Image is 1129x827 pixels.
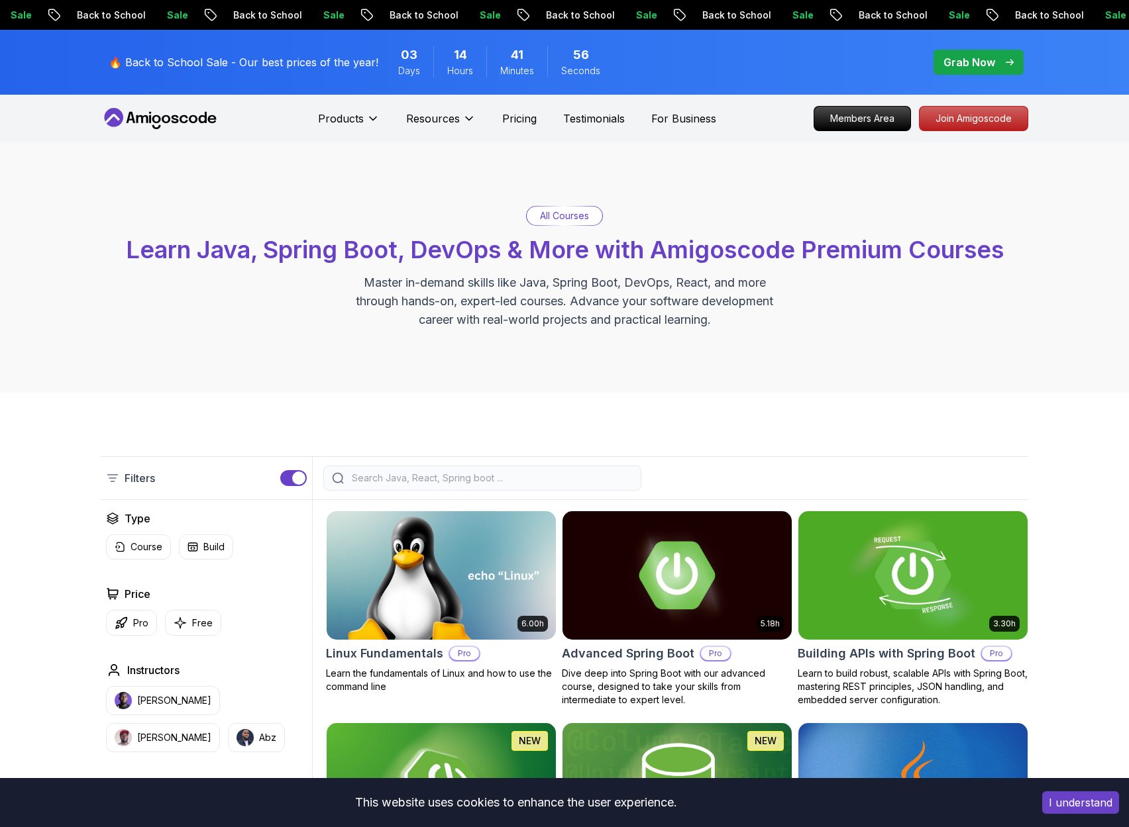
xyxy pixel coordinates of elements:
div: This website uses cookies to enhance the user experience. [10,788,1022,817]
h2: Building APIs with Spring Boot [798,644,975,663]
p: Back to School [305,9,396,22]
a: Advanced Spring Boot card5.18hAdvanced Spring BootProDive deep into Spring Boot with our advanced... [562,511,792,706]
span: 41 Minutes [511,46,523,64]
p: Dive deep into Spring Boot with our advanced course, designed to take your skills from intermedia... [562,667,792,706]
p: 6.00h [521,618,544,629]
p: 3.30h [993,618,1016,629]
h2: Instructors [127,662,180,678]
span: Minutes [500,64,534,77]
img: Linux Fundamentals card [327,511,556,640]
button: instructor img[PERSON_NAME] [106,686,220,715]
button: instructor imgAbz [228,723,285,752]
h2: Advanced Spring Boot [562,644,694,663]
p: All Courses [540,209,589,222]
p: Pro [982,647,1011,660]
button: Resources [406,111,476,137]
p: NEW [519,734,541,748]
span: 56 Seconds [573,46,589,64]
h2: Price [125,586,150,602]
p: Back to School [618,9,708,22]
img: Building APIs with Spring Boot card [798,511,1028,640]
p: Sale [396,9,438,22]
button: Course [106,534,171,559]
a: Linux Fundamentals card6.00hLinux FundamentalsProLearn the fundamentals of Linux and how to use t... [326,511,557,693]
button: instructor img[PERSON_NAME] [106,723,220,752]
p: [PERSON_NAME] [137,731,211,744]
p: Back to School [775,9,865,22]
img: instructor img [115,692,132,709]
p: Pro [450,647,479,660]
a: Members Area [814,106,911,131]
p: Back to School [931,9,1021,22]
a: Join Amigoscode [919,106,1028,131]
p: Master in-demand skills like Java, Spring Boot, DevOps, React, and more through hands-on, expert-... [342,273,787,329]
h2: Linux Fundamentals [326,644,443,663]
a: Pricing [502,111,537,126]
p: Course [131,540,162,554]
span: 14 Hours [454,46,467,64]
p: Back to School [149,9,239,22]
button: Pro [106,610,157,636]
p: Learn the fundamentals of Linux and how to use the command line [326,667,557,693]
h2: Type [125,511,150,526]
p: Sale [708,9,751,22]
p: Build [203,540,225,554]
p: Sale [552,9,594,22]
p: Filters [125,470,155,486]
p: Products [318,111,364,126]
p: Sale [865,9,907,22]
button: Products [318,111,380,137]
p: Grab Now [943,54,995,70]
img: instructor img [237,729,254,746]
a: Testimonials [563,111,625,126]
span: Seconds [561,64,600,77]
a: Building APIs with Spring Boot card3.30hBuilding APIs with Spring BootProLearn to build robust, s... [798,511,1028,706]
input: Search Java, React, Spring boot ... [349,471,633,485]
p: Resources [406,111,460,126]
span: Learn Java, Spring Boot, DevOps & More with Amigoscode Premium Courses [126,235,1004,264]
button: Build [179,534,233,559]
p: Back to School [462,9,552,22]
p: Sale [1021,9,1063,22]
p: 🔥 Back to School Sale - Our best prices of the year! [109,54,378,70]
p: Free [192,616,213,630]
p: Pro [701,647,730,660]
button: Accept cookies [1042,791,1119,814]
img: instructor img [115,729,132,746]
p: Join Amigoscode [920,107,1028,130]
img: Advanced Spring Boot card [563,511,792,640]
p: Sale [83,9,125,22]
p: Pro [133,616,148,630]
p: Members Area [814,107,910,130]
button: Free [165,610,221,636]
span: Hours [447,64,473,77]
p: Sale [239,9,282,22]
p: [PERSON_NAME] [137,694,211,707]
p: 5.18h [761,618,780,629]
p: Learn to build robust, scalable APIs with Spring Boot, mastering REST principles, JSON handling, ... [798,667,1028,706]
span: Days [398,64,420,77]
a: For Business [651,111,716,126]
span: 3 Days [401,46,417,64]
p: NEW [755,734,777,748]
p: Abz [259,731,276,744]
